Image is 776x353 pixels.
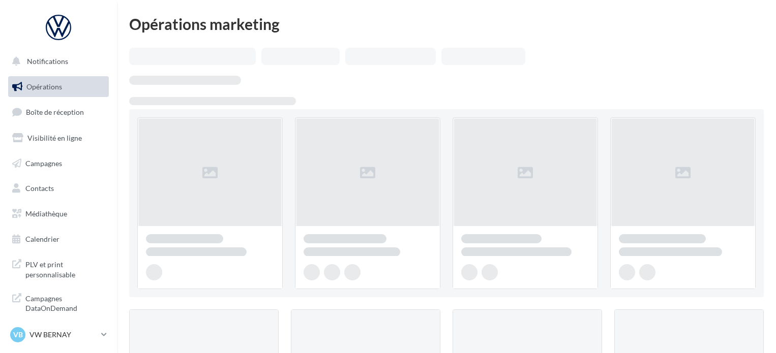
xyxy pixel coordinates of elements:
[13,330,23,340] span: VB
[6,178,111,199] a: Contacts
[29,330,97,340] p: VW BERNAY
[6,287,111,317] a: Campagnes DataOnDemand
[8,325,109,344] a: VB VW BERNAY
[25,158,62,167] span: Campagnes
[25,292,105,313] span: Campagnes DataOnDemand
[6,51,107,72] button: Notifications
[26,82,62,91] span: Opérations
[6,203,111,224] a: Médiathèque
[6,101,111,123] a: Boîte de réception
[6,127,111,149] a: Visibilité en ligne
[6,253,111,283] a: PLV et print personnalisable
[25,258,105,279] span: PLV et print personnalisable
[6,229,111,250] a: Calendrier
[25,209,67,218] span: Médiathèque
[26,108,84,116] span: Boîte de réception
[25,184,54,192] span: Contacts
[6,76,111,98] a: Opérations
[25,235,59,243] span: Calendrier
[27,57,68,66] span: Notifications
[129,16,764,31] div: Opérations marketing
[27,134,82,142] span: Visibilité en ligne
[6,153,111,174] a: Campagnes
